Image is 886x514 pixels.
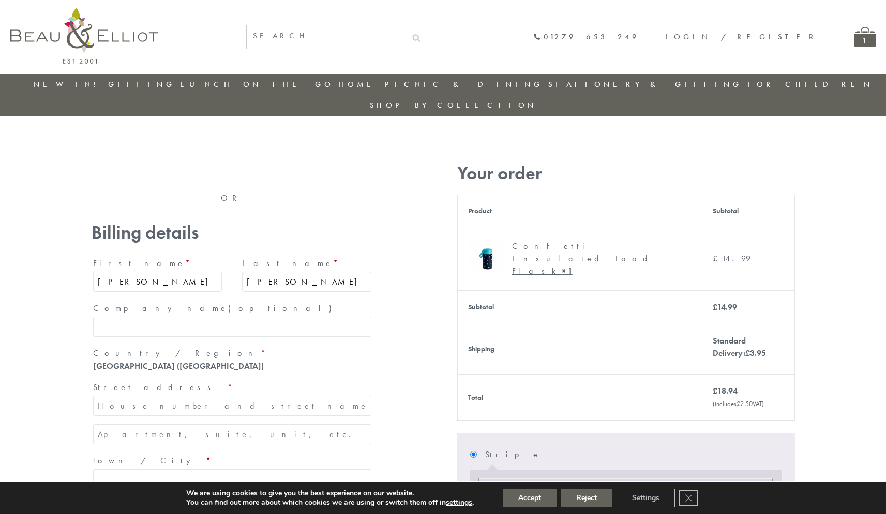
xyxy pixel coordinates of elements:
th: Product [457,195,702,227]
bdi: 3.95 [745,348,766,359]
a: Home [338,79,380,89]
a: Lunch On The Go [181,79,334,89]
input: House number and street name [93,396,371,416]
span: £ [713,253,722,264]
a: Picnic & Dining [385,79,543,89]
input: Apartment, suite, unit, etc. (optional) [93,424,371,444]
input: SEARCH [247,25,406,46]
label: Standard Delivery: [713,335,766,359]
iframe: Secure express checkout frame [89,159,232,183]
button: settings [446,498,472,507]
a: New in! [34,79,103,89]
bdi: 14.99 [713,253,750,264]
img: logo [10,8,158,64]
a: Stationery & Gifting [548,79,742,89]
p: We are using cookies to give you the best experience on our website. [186,489,474,498]
button: Settings [617,489,675,507]
h3: Your order [457,163,795,184]
p: You can find out more about which cookies we are using or switch them off in . [186,498,474,507]
bdi: 14.99 [713,302,737,313]
th: Shipping [457,324,702,374]
img: Insulated food flask [468,238,507,276]
a: Gifting [108,79,175,89]
small: (includes VAT) [713,399,764,408]
button: Reject [561,489,612,507]
th: Subtotal [457,290,702,324]
strong: × 1 [562,266,573,276]
p: — OR — [92,194,373,203]
a: Login / Register [665,32,818,42]
span: (optional) [228,303,338,314]
button: Accept [503,489,557,507]
label: First name [93,255,222,272]
h3: Billing details [92,222,373,243]
label: Street address [93,379,371,396]
th: Subtotal [702,195,794,227]
th: Total [457,374,702,420]
span: £ [713,302,717,313]
a: Insulated food flask Confetti Insulated Food Flask× 1 [468,238,692,280]
a: Shop by collection [370,100,537,111]
label: Town / City [93,453,371,469]
span: 2.50 [737,399,753,408]
div: Confetti Insulated Food Flask [512,240,684,277]
span: £ [737,399,740,408]
label: Stripe [485,446,782,463]
iframe: Secure express checkout frame [233,159,375,183]
a: 1 [854,27,876,47]
bdi: 18.94 [713,385,738,396]
a: 01279 653 249 [533,33,639,41]
label: Country / Region [93,345,371,362]
span: £ [745,348,750,359]
span: £ [713,385,717,396]
a: For Children [747,79,873,89]
button: Close GDPR Cookie Banner [679,490,698,506]
label: Last name [242,255,371,272]
strong: [GEOGRAPHIC_DATA] ([GEOGRAPHIC_DATA]) [93,361,264,371]
label: Company name [93,300,371,317]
